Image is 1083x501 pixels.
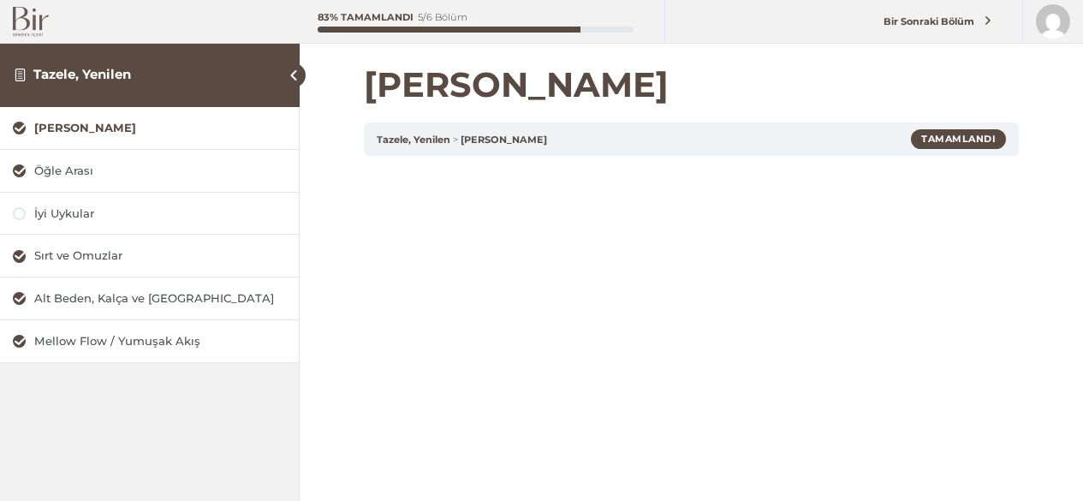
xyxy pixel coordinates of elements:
div: Öğle Arası [34,163,286,179]
a: İyi Uykular [13,206,286,222]
a: Bir Sonraki Bölüm [848,6,1019,38]
div: İyi Uykular [34,206,286,222]
a: Tazele, Yenilen [377,134,450,146]
div: [PERSON_NAME] [34,120,286,136]
div: Alt Beden, Kalça ve [GEOGRAPHIC_DATA] [34,290,286,307]
div: Sırt ve Omuzlar [34,248,286,264]
a: Öğle Arası [13,163,286,179]
a: Alt Beden, Kalça ve [GEOGRAPHIC_DATA] [13,290,286,307]
div: 83% Tamamlandı [318,13,414,22]
div: Mellow Flow / Yumuşak Akış [34,333,286,349]
a: [PERSON_NAME] [13,120,286,136]
a: Sırt ve Omuzlar [13,248,286,264]
a: Mellow Flow / Yumuşak Akış [13,333,286,349]
a: Tazele, Yenilen [33,66,131,82]
div: 5/6 Bölüm [418,13,467,22]
img: Bir Logo [13,7,49,37]
h1: [PERSON_NAME] [364,64,1019,105]
span: Bir Sonraki Bölüm [874,15,985,27]
div: Tamamlandı [911,129,1006,148]
a: [PERSON_NAME] [461,134,547,146]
